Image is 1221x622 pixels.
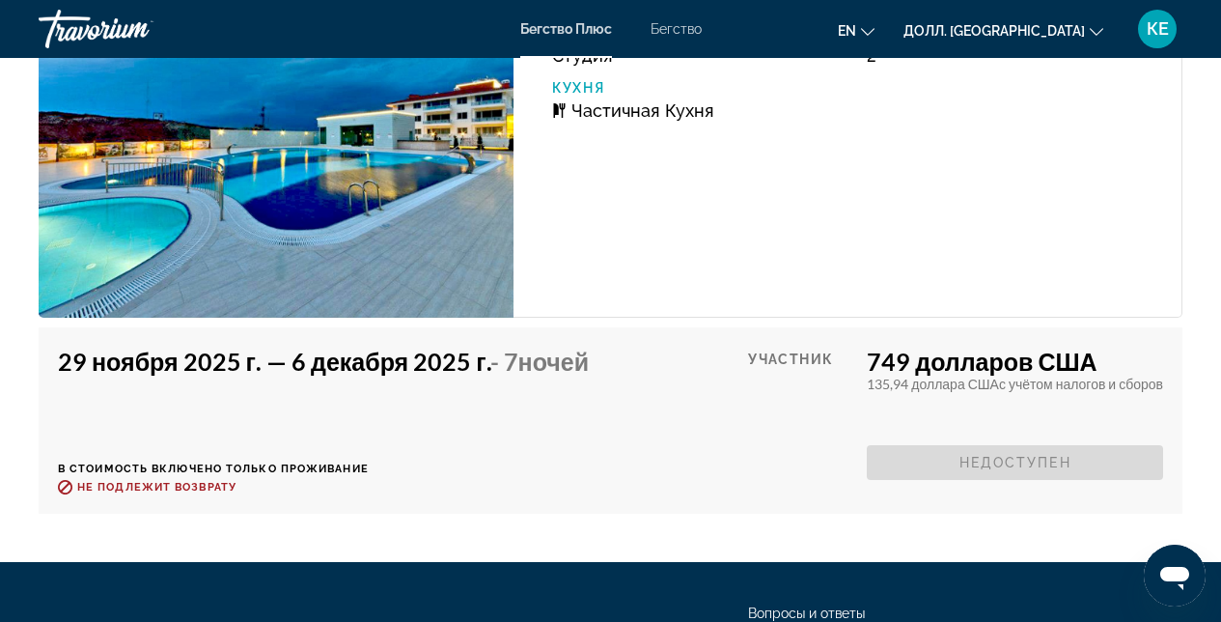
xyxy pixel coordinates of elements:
[838,16,874,44] button: Изменить язык
[58,463,369,475] ya-tr-span: В стоимость включено только проживание
[748,352,833,367] ya-tr-span: Участник
[903,16,1103,44] button: Изменить валюту
[867,376,999,392] ya-tr-span: 135,94 доллара США
[867,347,1096,376] ya-tr-span: 749 долларов США
[58,347,490,376] ya-tr-span: 29 ноября 2025 г. — 6 декабря 2025 г.
[1144,545,1206,607] iframe: Кнопка запуска окна обмена сообщениями
[1147,18,1169,39] ya-tr-span: КЕ
[651,21,702,37] a: Бегство
[39,4,232,54] a: Травориум
[748,606,865,621] a: Вопросы и ответы
[903,23,1085,39] ya-tr-span: Долл. [GEOGRAPHIC_DATA]
[838,23,856,39] ya-tr-span: en
[1132,9,1182,49] button: Пользовательское меню
[77,481,236,494] ya-tr-span: Не подлежит возврату
[520,21,612,37] a: Бегство Плюс
[552,80,604,96] ya-tr-span: Кухня
[571,100,714,121] ya-tr-span: Частичная Кухня
[490,347,518,376] ya-tr-span: - 7
[518,347,590,376] ya-tr-span: Ночей
[999,376,1163,392] ya-tr-span: с учётом налогов и сборов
